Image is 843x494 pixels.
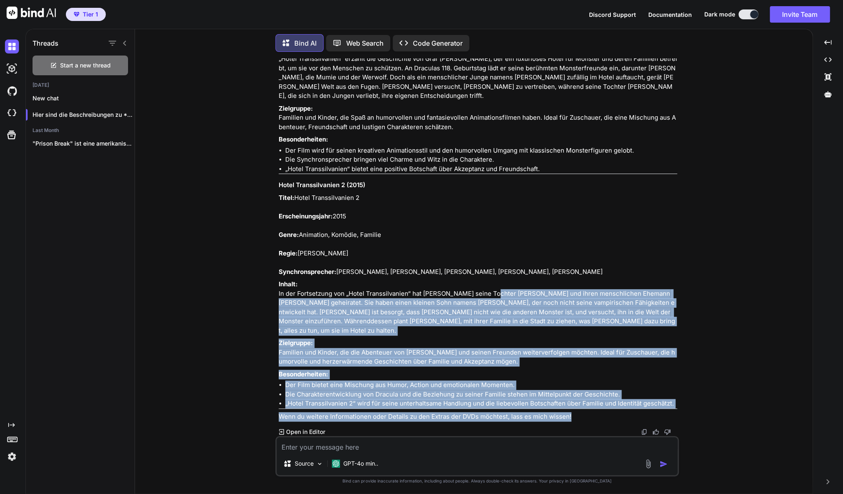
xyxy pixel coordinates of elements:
[285,399,677,408] li: „Hotel Transsilvanien 2“ wird für seine unterhaltsame Handlung und die liebevollen Botschaften üb...
[279,339,313,347] strong: Zielgruppe:
[279,193,677,277] p: Hotel Transsilvanien 2 2015 Animation, Komödie, Familie [PERSON_NAME] [PERSON_NAME], [PERSON_NAME...
[66,8,106,21] button: premiumTier 1
[286,428,325,436] p: Open in Editor
[346,38,384,48] p: Web Search
[279,268,336,276] strong: Synchronsprecher:
[279,249,298,257] strong: Regie:
[659,460,668,468] img: icon
[279,231,299,239] strong: Genre:
[33,111,135,119] p: Hier sind die Beschreibungen zu **Hotel ...
[285,146,677,155] li: Der Film wird für seinen kreativen Animationsstil und den humorvollen Umgang mit klassischen Mons...
[33,139,135,148] p: "Prison Break" ist eine amerikanische Fernsehserie, die...
[332,459,340,468] img: GPT-4o mini
[589,10,636,19] button: Discord Support
[275,478,679,484] p: Bind can provide inaccurate information, including about people. Always double-check its answers....
[589,11,636,18] span: Discord Support
[60,61,111,70] span: Start a new thread
[7,7,56,19] img: Bind AI
[279,181,677,190] h3: Hotel Transsilvanien 2 (2015)
[279,194,294,202] strong: Titel:
[641,429,647,435] img: copy
[74,12,79,17] img: premium
[26,82,135,88] h2: [DATE]
[5,450,19,464] img: settings
[704,10,735,19] span: Dark mode
[652,429,659,435] img: like
[279,45,677,101] p: „Hotel Transsilvanien“ erzählt die Geschichte von Graf [PERSON_NAME], der ein luxuriöses Hotel fü...
[295,459,314,468] p: Source
[26,127,135,134] h2: Last Month
[285,390,677,399] li: Die Charakterentwicklung von Dracula und die Beziehung zu seiner Familie stehen im Mittelpunkt de...
[5,106,19,120] img: cloudideIcon
[5,84,19,98] img: githubDark
[5,39,19,53] img: darkChat
[279,104,313,112] strong: Zielgruppe:
[33,38,58,48] h1: Threads
[279,280,677,335] p: In der Fortsetzung von „Hotel Transsilvanien“ hat [PERSON_NAME] seine Tochter [PERSON_NAME] und i...
[279,280,298,288] strong: Inhalt:
[33,94,135,102] p: New chat
[664,429,671,435] img: dislike
[316,460,323,467] img: Pick Models
[643,459,653,468] img: attachment
[83,10,98,19] span: Tier 1
[279,339,677,366] p: Familien und Kinder, die die Abenteuer von [PERSON_NAME] und seinen Freunden weiterverfolgen möch...
[294,38,317,48] p: Bind AI
[648,10,692,19] button: Documentation
[285,165,677,174] li: „Hotel Transsilvanien“ bietet eine positive Botschaft über Akzeptanz und Freundschaft.
[770,6,830,23] button: Invite Team
[285,155,677,165] li: Die Synchronsprecher bringen viel Charme und Witz in die Charaktere.
[279,412,677,422] p: Wenn du weitere Informationen oder Details zu den Extras der DVDs möchtest, lass es mich wissen!
[285,380,677,390] li: Der Film bietet eine Mischung aus Humor, Action und emotionalen Momenten.
[5,62,19,76] img: darkAi-studio
[279,135,328,143] strong: Besonderheiten:
[279,212,333,220] strong: Erscheinungsjahr:
[279,370,328,378] strong: Besonderheiten:
[279,104,677,132] p: Familien und Kinder, die Spaß an humorvollen und fantasievollen Animationsfilmen haben. Ideal für...
[413,38,463,48] p: Code Generator
[648,11,692,18] span: Documentation
[343,459,378,468] p: GPT-4o min..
